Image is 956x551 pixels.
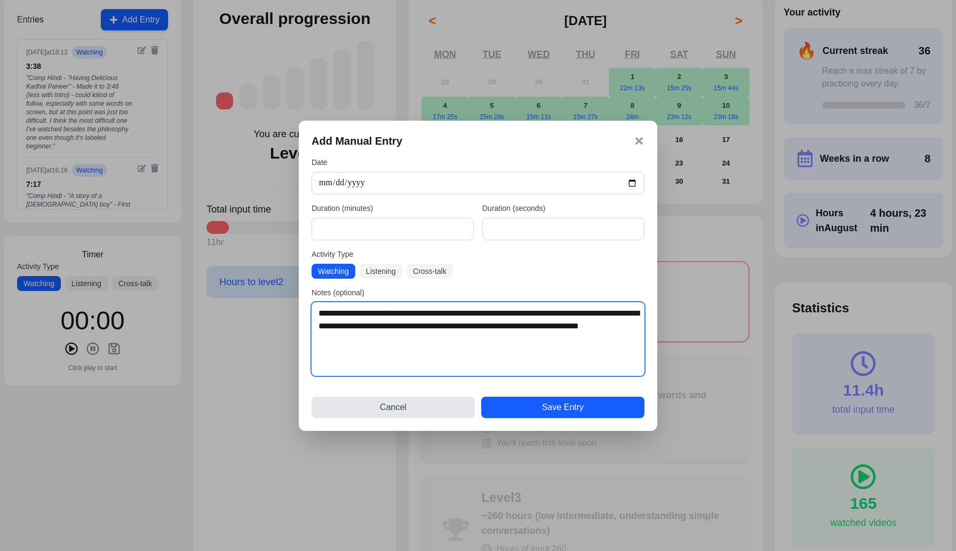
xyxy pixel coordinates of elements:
label: Duration (seconds) [482,203,644,214]
label: Date [312,157,644,168]
button: Watching [312,264,355,279]
button: Cancel [312,397,475,418]
label: Activity Type [312,249,644,259]
button: Cross-talk [407,264,453,279]
label: Notes (optional) [312,287,644,298]
button: Listening [360,264,402,279]
button: Save Entry [481,397,644,418]
label: Duration (minutes) [312,203,474,214]
h3: Add Manual Entry [312,133,402,148]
